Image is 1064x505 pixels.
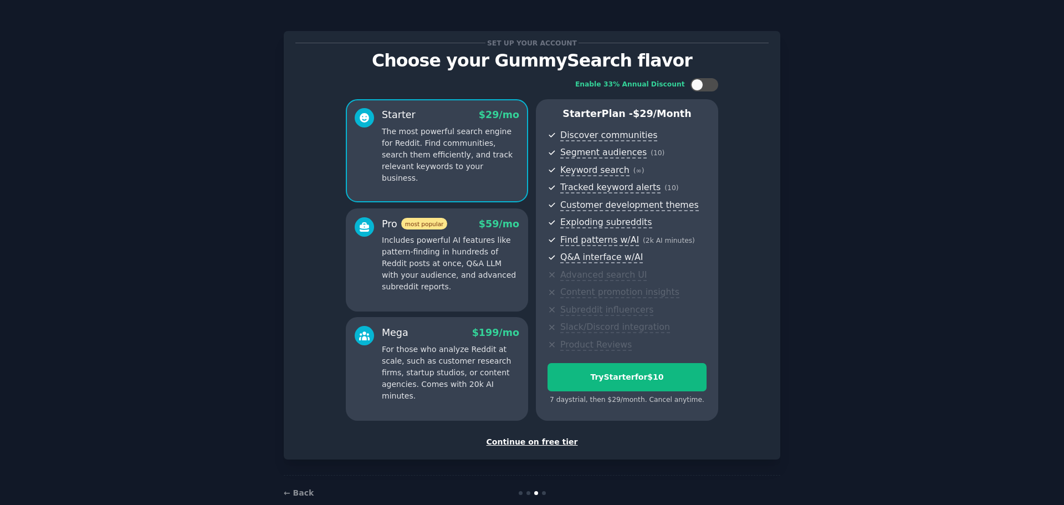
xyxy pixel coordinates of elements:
span: ( ∞ ) [633,167,644,175]
span: Segment audiences [560,147,647,159]
span: Advanced search UI [560,269,647,281]
div: Mega [382,326,408,340]
span: most popular [401,218,448,229]
span: Keyword search [560,165,630,176]
span: $ 199 /mo [472,327,519,338]
a: ← Back [284,488,314,497]
span: Find patterns w/AI [560,234,639,246]
span: Q&A interface w/AI [560,252,643,263]
span: Discover communities [560,130,657,141]
span: $ 29 /month [633,108,692,119]
div: Enable 33% Annual Discount [575,80,685,90]
span: Product Reviews [560,339,632,351]
div: Try Starter for $10 [548,371,706,383]
span: $ 59 /mo [479,218,519,229]
span: ( 10 ) [664,184,678,192]
span: $ 29 /mo [479,109,519,120]
span: Slack/Discord integration [560,322,670,333]
div: Continue on free tier [295,436,769,448]
p: Includes powerful AI features like pattern-finding in hundreds of Reddit posts at once, Q&A LLM w... [382,234,519,293]
span: Exploding subreddits [560,217,652,228]
p: Choose your GummySearch flavor [295,51,769,70]
div: Starter [382,108,416,122]
button: TryStarterfor$10 [548,363,707,391]
p: The most powerful search engine for Reddit. Find communities, search them efficiently, and track ... [382,126,519,184]
p: Starter Plan - [548,107,707,121]
span: ( 10 ) [651,149,664,157]
span: ( 2k AI minutes ) [643,237,695,244]
span: Content promotion insights [560,287,679,298]
div: 7 days trial, then $ 29 /month . Cancel anytime. [548,395,707,405]
span: Tracked keyword alerts [560,182,661,193]
span: Set up your account [485,37,579,49]
span: Customer development themes [560,200,699,211]
p: For those who analyze Reddit at scale, such as customer research firms, startup studios, or conte... [382,344,519,402]
span: Subreddit influencers [560,304,653,316]
div: Pro [382,217,447,231]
